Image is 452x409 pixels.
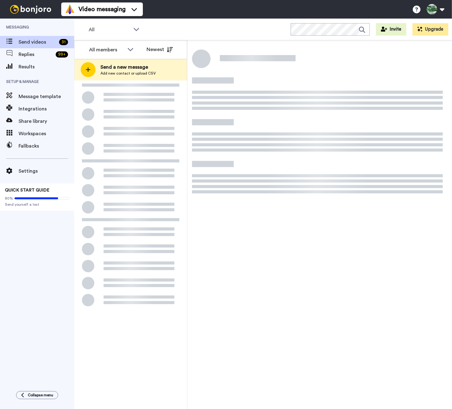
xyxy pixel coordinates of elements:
span: Replies [19,51,53,58]
span: Message template [19,93,74,100]
span: Results [19,63,74,71]
span: QUICK START GUIDE [5,188,49,192]
span: Collapse menu [28,393,53,398]
div: 31 [59,39,68,45]
span: Send videos [19,38,57,46]
span: Workspaces [19,130,74,137]
span: 80% [5,196,13,201]
button: Upgrade [412,23,448,36]
img: vm-color.svg [65,4,75,14]
span: Share library [19,118,74,125]
span: Video messaging [79,5,126,14]
img: bj-logo-header-white.svg [7,5,54,14]
div: All members [89,46,124,54]
span: Add new contact or upload CSV [100,71,156,76]
span: Fallbacks [19,142,74,150]
span: Send a new message [100,63,156,71]
div: 99 + [56,51,68,58]
button: Invite [376,23,406,36]
button: Collapse menu [16,391,58,399]
span: Send yourself a test [5,202,69,207]
span: Settings [19,167,74,175]
button: Newest [142,43,177,56]
span: Integrations [19,105,74,113]
span: All [89,26,130,33]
